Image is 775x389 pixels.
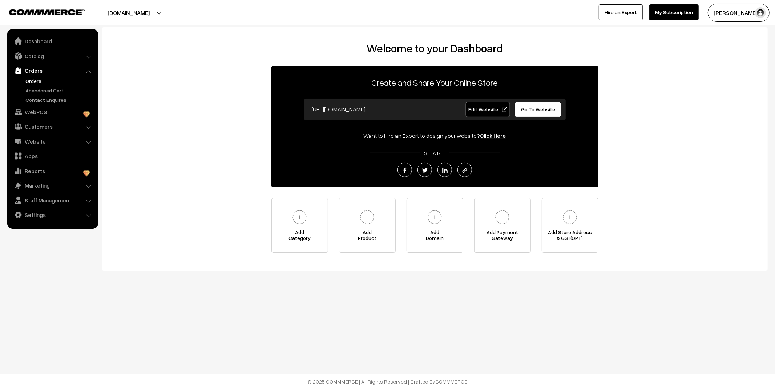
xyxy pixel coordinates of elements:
[24,96,96,104] a: Contact Enquires
[24,87,96,94] a: Abandoned Cart
[542,229,598,244] span: Add Store Address & GST(OPT)
[9,64,96,77] a: Orders
[521,106,555,112] span: Go To Website
[560,207,580,227] img: plus.svg
[339,229,395,244] span: Add Product
[466,102,510,117] a: Edit Website
[9,164,96,177] a: Reports
[474,198,531,253] a: Add PaymentGateway
[649,4,699,20] a: My Subscription
[9,194,96,207] a: Staff Management
[425,207,445,227] img: plus.svg
[9,9,85,15] img: COMMMERCE
[271,131,598,140] div: Want to Hire an Expert to design your website?
[272,229,328,244] span: Add Category
[515,102,562,117] a: Go To Website
[339,198,396,253] a: AddProduct
[9,7,73,16] a: COMMMERCE
[708,4,770,22] button: [PERSON_NAME]
[420,150,449,156] span: SHARE
[755,7,766,18] img: user
[290,207,310,227] img: plus.svg
[480,132,506,139] a: Click Here
[271,198,328,253] a: AddCategory
[492,207,512,227] img: plus.svg
[9,120,96,133] a: Customers
[9,135,96,148] a: Website
[9,35,96,48] a: Dashboard
[468,106,507,112] span: Edit Website
[542,198,598,253] a: Add Store Address& GST(OPT)
[82,4,175,22] button: [DOMAIN_NAME]
[407,198,463,253] a: AddDomain
[436,378,468,385] a: COMMMERCE
[599,4,643,20] a: Hire an Expert
[357,207,377,227] img: plus.svg
[475,229,530,244] span: Add Payment Gateway
[9,49,96,63] a: Catalog
[271,76,598,89] p: Create and Share Your Online Store
[9,149,96,163] a: Apps
[109,42,760,55] h2: Welcome to your Dashboard
[407,229,463,244] span: Add Domain
[9,179,96,192] a: Marketing
[9,105,96,119] a: WebPOS
[24,77,96,85] a: Orders
[9,208,96,221] a: Settings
